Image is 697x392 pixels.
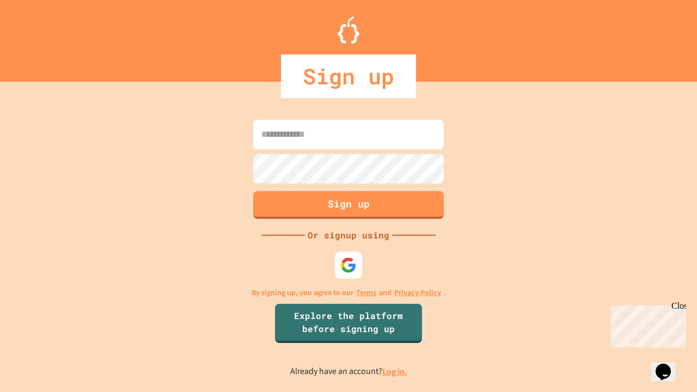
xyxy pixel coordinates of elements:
[340,257,357,273] img: google-icon.svg
[275,304,422,343] a: Explore the platform before signing up
[290,365,407,378] p: Already have an account?
[338,16,359,44] img: Logo.svg
[651,348,686,381] iframe: chat widget
[281,54,416,98] div: Sign up
[305,229,392,242] div: Or signup using
[394,287,441,298] a: Privacy Policy
[4,4,75,69] div: Chat with us now!Close
[356,287,376,298] a: Terms
[382,366,407,377] a: Log in.
[607,301,686,347] iframe: chat widget
[253,191,444,219] button: Sign up
[252,287,446,298] p: By signing up, you agree to our and .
